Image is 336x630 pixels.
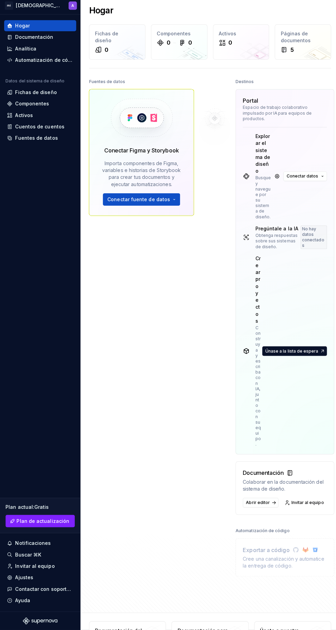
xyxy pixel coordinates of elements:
font: Conectar Figma y Storybook [103,152,177,159]
font: Gratis [34,505,48,511]
font: 0 [104,52,107,59]
button: mi[DEMOGRAPHIC_DATA]A [1,4,78,19]
button: Conectar fuente de datos [102,198,178,210]
font: Plan de actualización [16,519,69,525]
a: Invitar al equipo [4,561,75,572]
font: Portal [240,103,255,110]
font: 0 [226,45,230,52]
font: Invitar al equipo [15,564,54,570]
a: Páginas de documentos5 [272,31,328,66]
svg: Logotipo de Supernova [23,618,57,625]
a: Componentes00 [149,31,205,66]
font: Importa componentes de Figma, variables e historias de Storybook para crear tus documentos y ejec... [101,165,179,192]
a: Abrir editor [240,499,276,509]
font: Conectar datos [284,178,315,183]
button: Únase a la lista de espera [260,349,324,359]
font: Explorar el sistema de diseño [253,138,267,179]
font: Plan actual [5,505,33,511]
a: Invitar al equipo [280,499,324,509]
font: Documentación [240,471,281,478]
a: Activos0 [211,31,267,66]
font: Activos [217,37,234,43]
a: Documentación [4,38,75,49]
font: Automatización de código [15,63,78,69]
font: Notificaciones [15,541,50,547]
font: Contactar con soporte técnico [15,586,88,592]
a: Activos [4,115,75,126]
font: 0 [187,45,190,52]
button: Conectar datos [280,176,324,186]
font: Fichas de diseño [15,95,56,101]
a: Hogar [4,26,75,37]
font: No hay datos conectados [299,230,321,252]
button: Buscar ⌘K [4,550,75,561]
font: Colaborar en la documentación del sistema de diseño. [240,480,320,493]
font: Conectar fuente de datos [106,201,168,207]
font: Hogar [15,29,29,35]
font: Automatización de código [233,529,287,534]
button: Contactar con soporte técnico [4,584,75,595]
font: Fuentes de datos [15,140,57,146]
font: Datos del sistema de diseño [5,84,64,89]
font: Fichas de diseño [94,37,117,49]
font: Buscar ⌘K [15,552,41,558]
a: Fuentes de datos [4,138,75,149]
font: Obtenga respuestas sobre sus sistemas de diseño. [253,237,295,253]
a: Fichas de diseño [4,92,75,103]
font: Páginas de documentos [278,37,308,49]
font: Analítica [15,51,36,57]
font: Construya y escriba con IA, junto con su equipo. [253,328,258,449]
font: Cree una canalización y automatice la entrega de código. [240,557,321,569]
font: Espacio de trabajo colaborativo impulsado por IA para equipos de productos. [240,110,309,126]
font: Documentación [15,40,53,46]
a: Cuentos de cuentos [4,126,75,137]
font: mi [7,10,11,14]
button: Ayuda [4,595,75,606]
font: Hogar [88,12,112,22]
a: Automatización de código [4,60,75,71]
font: Exportar a código [240,547,287,554]
button: Plan de actualización [5,516,74,528]
a: Ajustes [4,573,75,584]
font: Ayuda [15,598,30,604]
font: 0 [165,45,169,52]
font: Pregúntale a la IA [253,230,295,236]
font: Únase a la lista de espera [263,351,315,356]
font: Activos [15,117,33,123]
font: : [33,505,34,511]
font: Crear proyectos [253,259,258,327]
font: Componentes [155,37,189,43]
font: Invitar al equipo [288,501,321,506]
font: [DEMOGRAPHIC_DATA] [16,9,69,15]
font: Fuentes de datos [88,84,124,90]
font: Ajustes [15,575,33,581]
a: Componentes [4,104,75,115]
button: Notificaciones [4,539,75,550]
font: A [71,10,73,14]
font: Cuentos de cuentos [15,129,64,135]
font: Busque y navegue por su sistema de diseño. [253,180,268,224]
font: Destinos [233,84,251,90]
font: Componentes [15,106,49,112]
font: Abrir editor [243,501,267,506]
font: 5 [287,52,291,59]
a: Analítica [4,49,75,60]
a: Fichas de diseño0 [88,31,144,66]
